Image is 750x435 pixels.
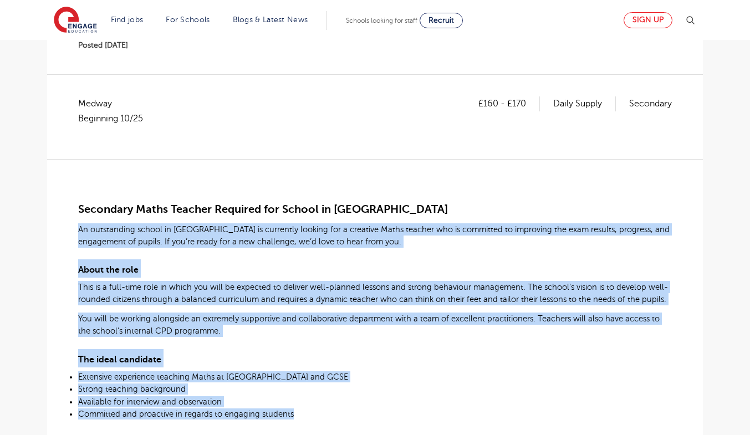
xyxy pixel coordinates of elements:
[78,385,186,393] span: Strong teaching background
[346,17,417,24] span: Schools looking for staff
[478,96,540,111] p: £160 - £170
[78,96,154,126] span: Medway
[78,203,448,216] span: Secondary Maths Teacher Required for School in [GEOGRAPHIC_DATA]
[78,41,128,49] span: Posted [DATE]
[629,96,672,111] p: Secondary
[54,7,97,34] img: Engage Education
[78,355,161,365] span: The ideal candidate
[624,12,672,28] a: Sign up
[78,397,222,406] span: Available for interview and observation
[233,16,308,24] a: Blogs & Latest News
[553,96,616,111] p: Daily Supply
[428,16,454,24] span: Recruit
[78,410,294,418] span: Committed and proactive in regards to engaging students
[166,16,210,24] a: For Schools
[420,13,463,28] a: Recruit
[78,225,670,246] span: An outstanding school in [GEOGRAPHIC_DATA] is currently looking for a creative Maths teacher who ...
[111,16,144,24] a: Find jobs
[78,283,668,304] span: This is a full-time role in which you will be expected to deliver well-planned lessons and strong...
[78,372,348,381] span: Extensive experience teaching Maths at [GEOGRAPHIC_DATA] and GCSE
[78,111,143,126] p: Beginning 10/25
[78,314,660,335] span: You will be working alongside an extremely supportive and collaborative department with a team of...
[78,265,139,275] span: About the role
